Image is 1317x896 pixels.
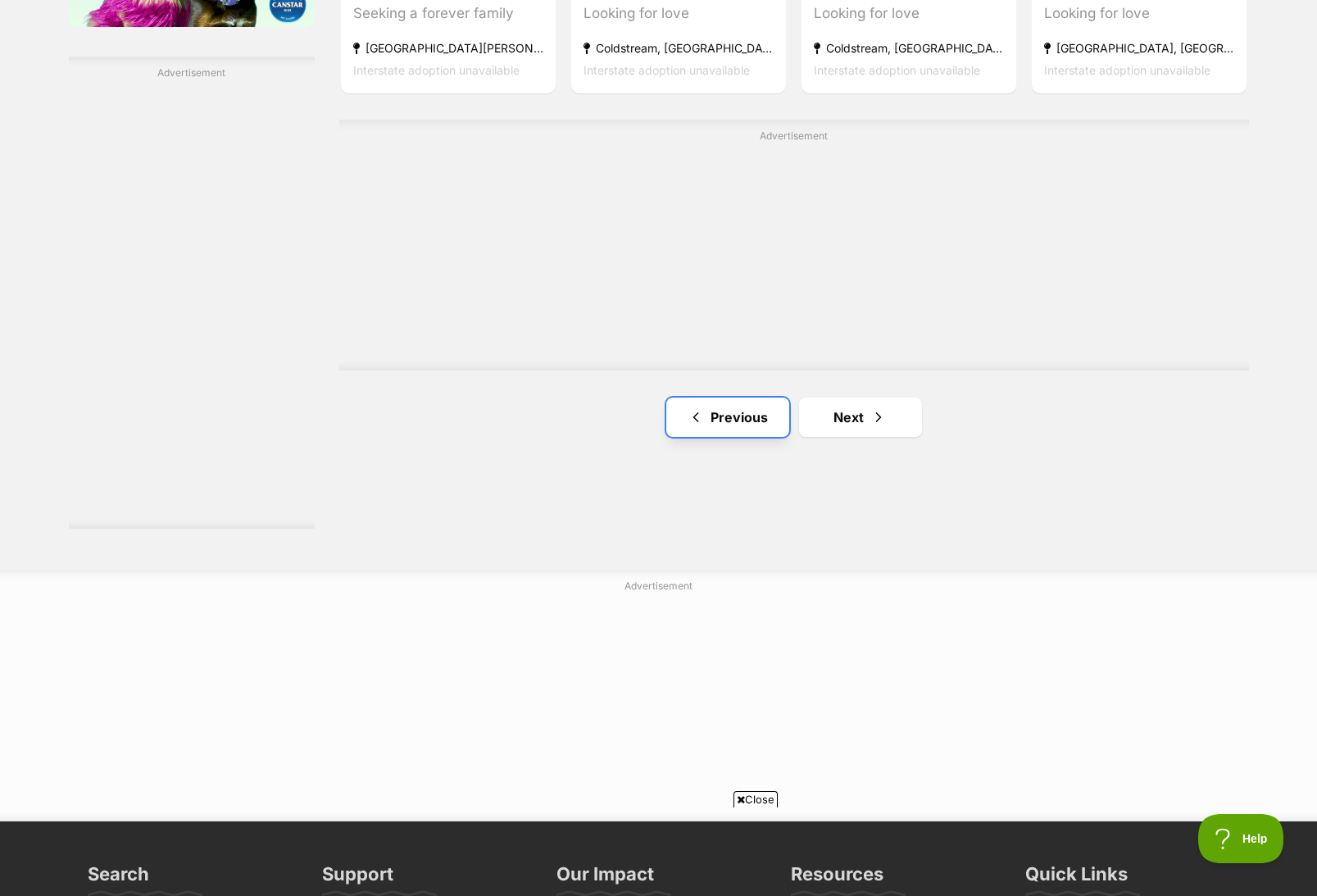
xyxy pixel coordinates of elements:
[353,2,543,25] div: Seeking a forever family
[733,791,778,807] span: Close
[353,63,520,77] span: Interstate adoption unavailable
[814,2,1004,25] div: Looking for love
[69,299,315,504] iframe: Advertisement
[584,63,750,77] span: Interstate adoption unavailable
[361,814,957,888] iframe: Advertisement
[69,57,315,530] div: Advertisement
[1044,2,1234,25] div: Looking for love
[1044,63,1210,77] span: Interstate adoption unavailable
[799,398,922,437] a: Next page
[322,862,393,895] h3: Support
[1198,814,1284,863] iframe: Help Scout Beacon - Open
[69,86,315,291] iframe: Advertisement
[339,398,1249,437] nav: Pagination
[584,37,774,59] strong: Coldstream, [GEOGRAPHIC_DATA]
[1025,862,1128,895] h3: Quick Links
[397,149,1192,354] iframe: Advertisement
[353,37,543,59] strong: [GEOGRAPHIC_DATA][PERSON_NAME][GEOGRAPHIC_DATA]
[1044,37,1234,59] strong: [GEOGRAPHIC_DATA], [GEOGRAPHIC_DATA]
[814,63,980,77] span: Interstate adoption unavailable
[584,2,774,25] div: Looking for love
[261,600,1056,805] iframe: Advertisement
[666,398,789,437] a: Previous page
[339,120,1249,371] div: Advertisement
[88,862,149,895] h3: Search
[814,37,1004,59] strong: Coldstream, [GEOGRAPHIC_DATA]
